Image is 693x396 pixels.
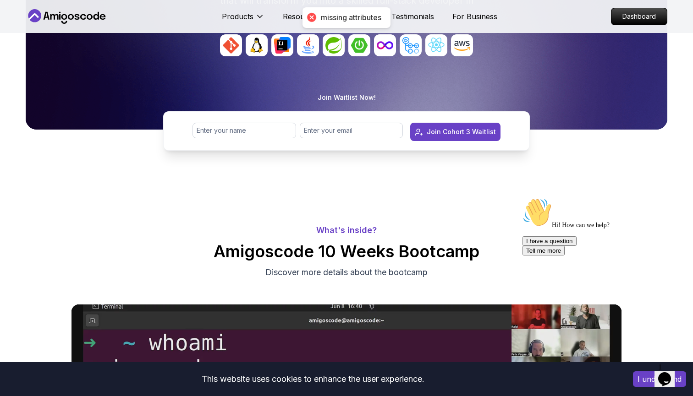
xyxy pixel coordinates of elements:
[192,123,296,138] input: Enter your name
[348,34,370,56] img: avatar_5
[427,127,496,136] div: Join Cohort 3 Waitlist
[283,11,331,29] button: Resources
[374,34,396,56] img: avatar_6
[611,8,667,25] a: Dashboard
[7,369,619,389] div: This website uses cookies to enhance the user experience.
[400,34,422,56] img: avatar_7
[4,4,33,33] img: :wave:
[410,123,500,141] button: Join Cohort 3 Waitlist
[246,34,268,56] img: avatar_1
[4,27,91,34] span: Hi! How can we help?
[452,11,497,22] a: For Business
[519,194,684,355] iframe: chat widget
[318,93,376,102] p: Join Waitlist Now!
[321,13,381,22] div: missing attributes
[297,34,319,56] img: avatar_3
[391,11,434,22] a: Testimonials
[633,371,686,387] button: Accept cookies
[300,123,403,138] input: Enter your email
[4,52,46,61] button: Tell me more
[220,34,242,56] img: avatar_0
[4,42,58,52] button: I have a question
[654,359,684,387] iframe: chat widget
[4,4,169,61] div: 👋Hi! How can we help?I have a questionTell me more
[222,11,264,29] button: Products
[451,34,473,56] img: avatar_9
[222,11,253,22] p: Products
[271,34,293,56] img: avatar_2
[323,34,345,56] img: avatar_4
[192,266,500,279] p: Discover more details about the bootcamp
[425,34,447,56] img: avatar_8
[283,11,320,22] p: Resources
